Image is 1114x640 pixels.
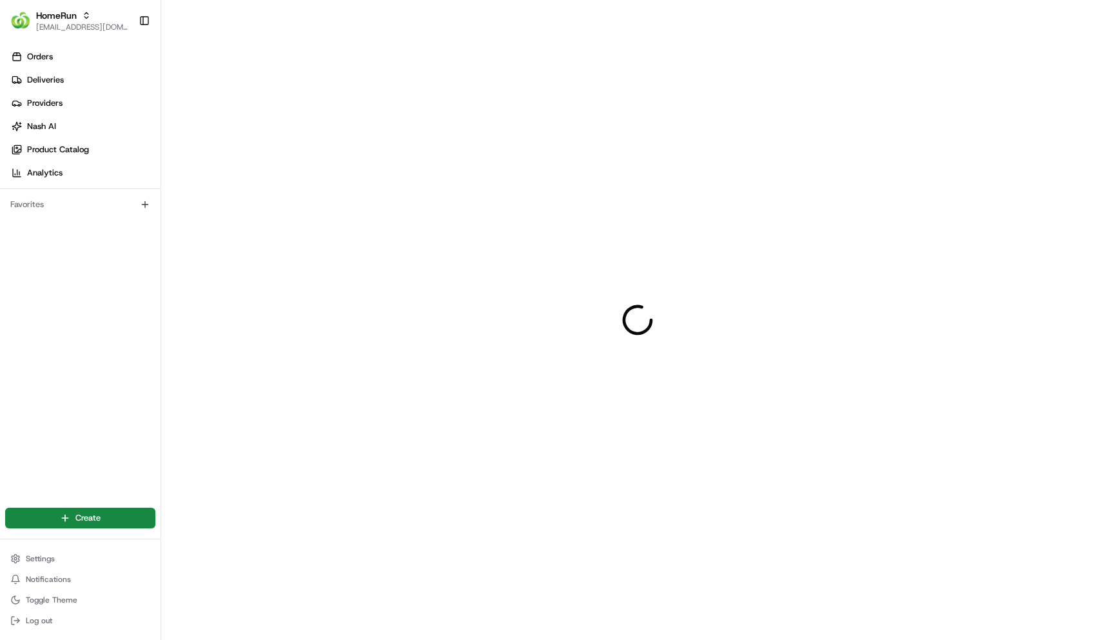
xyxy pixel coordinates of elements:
[5,116,161,137] a: Nash AI
[27,167,63,179] span: Analytics
[5,550,155,568] button: Settings
[5,194,155,215] div: Favorites
[10,10,31,31] img: HomeRun
[5,163,161,183] a: Analytics
[26,554,55,564] span: Settings
[5,612,155,630] button: Log out
[27,97,63,109] span: Providers
[5,591,155,609] button: Toggle Theme
[27,121,56,132] span: Nash AI
[5,139,161,160] a: Product Catalog
[5,508,155,528] button: Create
[26,615,52,626] span: Log out
[5,46,161,67] a: Orders
[5,93,161,114] a: Providers
[5,570,155,588] button: Notifications
[26,574,71,585] span: Notifications
[36,9,77,22] button: HomeRun
[27,144,89,155] span: Product Catalog
[5,5,133,36] button: HomeRunHomeRun[EMAIL_ADDRESS][DOMAIN_NAME]
[75,512,101,524] span: Create
[36,22,128,32] button: [EMAIL_ADDRESS][DOMAIN_NAME]
[27,51,53,63] span: Orders
[5,70,161,90] a: Deliveries
[26,595,77,605] span: Toggle Theme
[27,74,64,86] span: Deliveries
